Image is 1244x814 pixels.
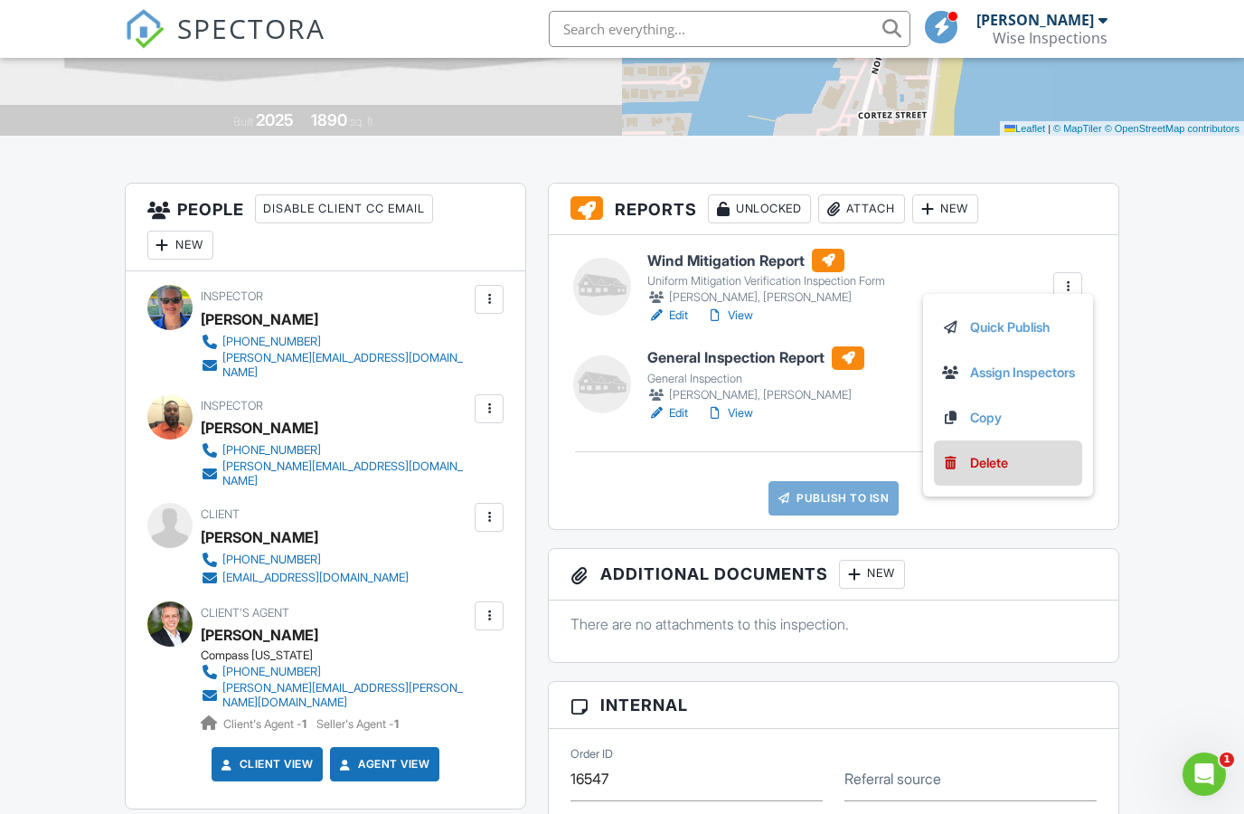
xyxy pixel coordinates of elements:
span: Client [201,507,240,521]
div: [PERSON_NAME][EMAIL_ADDRESS][DOMAIN_NAME] [222,351,471,380]
a: Edit [647,307,688,325]
div: Unlocked [708,194,811,223]
div: [PHONE_NUMBER] [222,665,321,679]
a: [PERSON_NAME][EMAIL_ADDRESS][DOMAIN_NAME] [201,459,471,488]
div: [EMAIL_ADDRESS][DOMAIN_NAME] [222,571,409,585]
div: General Inspection [647,372,864,386]
span: Seller's Agent - [316,717,399,731]
a: Quick Publish [941,317,1075,337]
a: Assign Inspectors [941,363,1075,383]
span: | [1048,123,1051,134]
div: [PERSON_NAME] [201,524,318,551]
a: Copy [941,408,1075,428]
img: The Best Home Inspection Software - Spectora [125,9,165,49]
div: [PERSON_NAME] [201,621,318,648]
a: Publish to ISN [768,481,899,516]
div: 2025 [256,110,294,129]
a: Wind Mitigation Report Uniform Mitigation Verification Inspection Form [PERSON_NAME], [PERSON_NAME] [647,249,885,307]
div: New [912,194,978,223]
h6: General Inspection Report [647,346,864,370]
a: © OpenStreetMap contributors [1105,123,1239,134]
div: [PHONE_NUMBER] [222,335,321,349]
div: [PERSON_NAME][EMAIL_ADDRESS][DOMAIN_NAME] [222,459,471,488]
div: Compass [US_STATE] [201,648,485,663]
a: Edit [647,404,688,422]
div: Attach [818,194,905,223]
span: sq. ft. [350,115,375,128]
div: [PHONE_NUMBER] [222,443,321,458]
div: Disable Client CC Email [255,194,433,223]
a: [PHONE_NUMBER] [201,333,471,351]
a: [PHONE_NUMBER] [201,551,409,569]
span: 1 [1220,752,1234,767]
a: Delete [941,453,1075,473]
div: New [839,560,905,589]
h3: Reports [549,184,1118,235]
div: [PHONE_NUMBER] [222,553,321,567]
div: New [147,231,213,260]
a: View [706,404,753,422]
span: Inspector [201,289,263,303]
span: Built [233,115,253,128]
div: Uniform Mitigation Verification Inspection Form [647,274,885,289]
a: Agent View [336,755,429,773]
a: [PHONE_NUMBER] [201,663,471,681]
a: [PERSON_NAME][EMAIL_ADDRESS][DOMAIN_NAME] [201,351,471,380]
div: [PERSON_NAME] [201,414,318,441]
iframe: Intercom live chat [1183,752,1226,796]
a: [PERSON_NAME][EMAIL_ADDRESS][PERSON_NAME][DOMAIN_NAME] [201,681,471,710]
input: Search everything... [549,11,910,47]
p: There are no attachments to this inspection. [570,614,1097,634]
div: [PERSON_NAME] [976,11,1094,29]
a: SPECTORA [125,24,325,62]
span: SPECTORA [177,9,325,47]
div: Wise Inspections [993,29,1107,47]
div: [PERSON_NAME], [PERSON_NAME] [647,386,864,404]
h3: People [126,184,526,271]
a: [PHONE_NUMBER] [201,441,471,459]
a: © MapTiler [1053,123,1102,134]
div: Delete [970,453,1008,473]
a: [EMAIL_ADDRESS][DOMAIN_NAME] [201,569,409,587]
a: Leaflet [1004,123,1045,134]
span: Inspector [201,399,263,412]
a: General Inspection Report General Inspection [PERSON_NAME], [PERSON_NAME] [647,346,864,404]
h6: Wind Mitigation Report [647,249,885,272]
a: View [706,307,753,325]
h3: Internal [549,682,1118,729]
div: [PERSON_NAME] [201,306,318,333]
div: 1890 [311,110,347,129]
strong: 1 [394,717,399,731]
strong: 1 [302,717,306,731]
label: Order ID [570,746,613,762]
div: [PERSON_NAME][EMAIL_ADDRESS][PERSON_NAME][DOMAIN_NAME] [222,681,471,710]
span: Client's Agent [201,606,289,620]
h3: Additional Documents [549,549,1118,601]
a: Client View [218,755,314,773]
span: Client's Agent - [223,717,309,731]
label: Referral source [844,769,941,789]
div: [PERSON_NAME], [PERSON_NAME] [647,289,885,307]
